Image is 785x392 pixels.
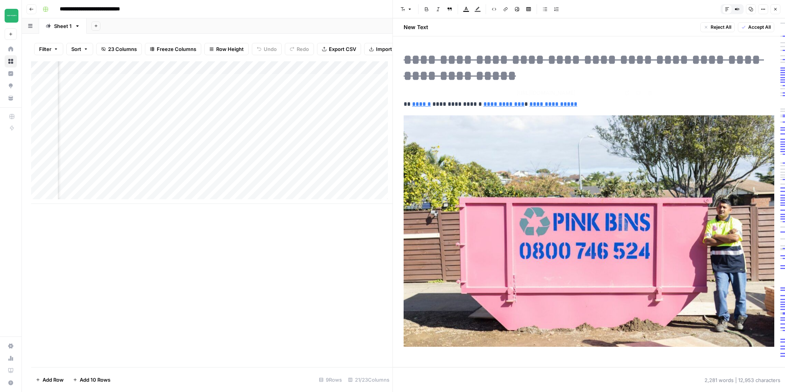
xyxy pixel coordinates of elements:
[252,43,282,55] button: Undo
[705,376,780,384] div: 2,281 words | 12,953 characters
[145,43,201,55] button: Freeze Columns
[264,45,277,53] span: Undo
[157,45,196,53] span: Freeze Columns
[5,92,17,104] a: Your Data
[216,45,244,53] span: Row Height
[54,22,72,30] div: Sheet 1
[364,43,409,55] button: Import CSV
[204,43,249,55] button: Row Height
[5,55,17,67] a: Browse
[316,374,345,386] div: 9 Rows
[700,22,735,32] button: Reject All
[68,374,115,386] button: Add 10 Rows
[39,45,51,53] span: Filter
[329,45,356,53] span: Export CSV
[39,18,87,34] a: Sheet 1
[285,43,314,55] button: Redo
[43,376,64,384] span: Add Row
[66,43,93,55] button: Sort
[345,374,392,386] div: 21/23 Columns
[5,352,17,364] a: Usage
[5,43,17,55] a: Home
[5,80,17,92] a: Opportunities
[5,364,17,377] a: Learning Hub
[34,43,63,55] button: Filter
[5,9,18,23] img: Team Empathy Logo
[71,45,81,53] span: Sort
[376,45,404,53] span: Import CSV
[317,43,361,55] button: Export CSV
[738,22,774,32] button: Accept All
[404,23,428,31] h2: New Text
[31,374,68,386] button: Add Row
[5,67,17,80] a: Insights
[108,45,137,53] span: 23 Columns
[96,43,142,55] button: 23 Columns
[5,377,17,389] button: Help + Support
[5,6,17,25] button: Workspace: Team Empathy
[5,340,17,352] a: Settings
[748,24,771,31] span: Accept All
[297,45,309,53] span: Redo
[80,376,110,384] span: Add 10 Rows
[711,24,731,31] span: Reject All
